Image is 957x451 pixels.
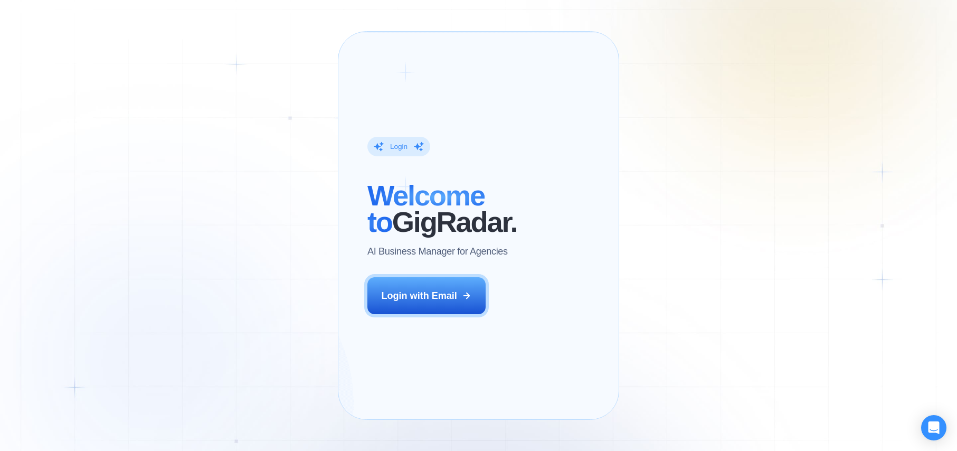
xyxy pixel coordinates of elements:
button: Login with Email [367,277,486,314]
div: Login [390,142,408,151]
p: AI Business Manager for Agencies [367,245,508,258]
span: Welcome to [367,180,485,238]
div: Login with Email [382,289,457,303]
div: Open Intercom Messenger [921,415,946,440]
h2: ‍ GigRadar. [367,183,517,236]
